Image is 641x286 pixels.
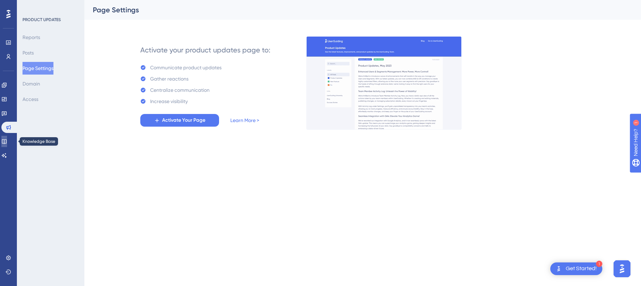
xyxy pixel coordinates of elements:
div: Activate your product updates page to: [140,45,270,55]
img: launcher-image-alternative-text [555,265,563,273]
button: Domain [23,77,40,90]
button: Page Settings [23,62,53,75]
div: Get Started! [566,265,597,273]
div: Page Settings [93,5,615,15]
button: Access [23,93,38,106]
iframe: UserGuiding AI Assistant Launcher [611,258,633,279]
button: Posts [23,46,34,59]
div: Increase visibility [150,97,188,106]
div: Centralize communication [150,86,210,94]
div: Open Get Started! checklist, remaining modules: 1 [550,262,602,275]
span: Activate Your Page [162,116,205,125]
div: 1 [596,261,602,267]
span: Need Help? [17,2,44,10]
img: 253145e29d1258e126a18a92d52e03bb.gif [306,36,462,130]
a: Learn More > [230,116,259,125]
button: Activate Your Page [140,114,219,127]
div: Gather reactions [150,75,188,83]
div: PRODUCT UPDATES [23,17,61,23]
div: Communicate product updates [150,63,222,72]
div: 1 [49,4,51,9]
button: Reports [23,31,40,44]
